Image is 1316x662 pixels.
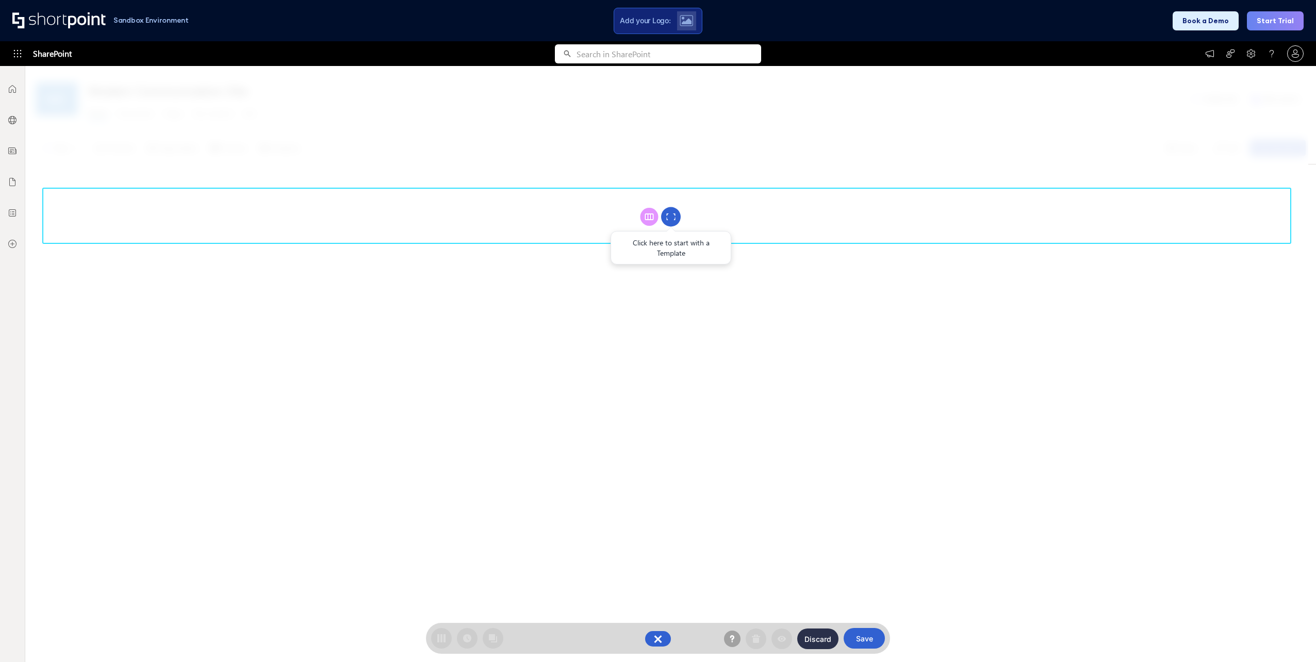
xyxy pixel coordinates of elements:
[1264,613,1316,662] iframe: Chat Widget
[1264,613,1316,662] div: Chat-Widget
[620,16,670,25] span: Add your Logo:
[577,44,761,63] input: Search in SharePoint
[680,15,693,26] img: Upload logo
[797,628,838,649] button: Discard
[113,18,189,23] h1: Sandbox Environment
[844,628,885,649] button: Save
[33,41,72,66] span: SharePoint
[1247,11,1304,30] button: Start Trial
[1173,11,1239,30] button: Book a Demo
